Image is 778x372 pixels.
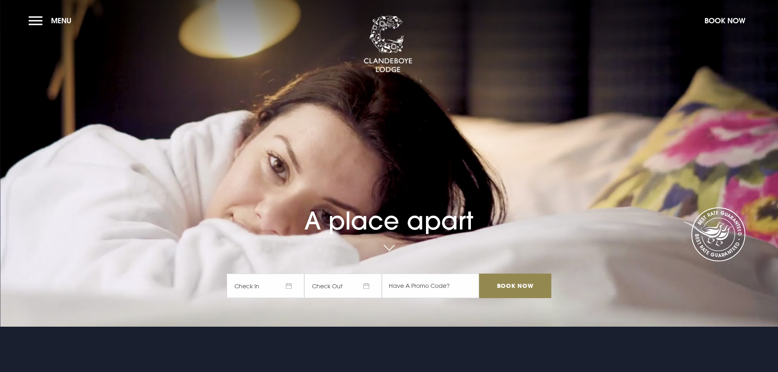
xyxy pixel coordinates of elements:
h1: A place apart [227,183,551,235]
img: Clandeboye Lodge [363,16,412,73]
span: Check Out [304,274,382,298]
input: Have A Promo Code? [382,274,479,298]
span: Check In [227,274,304,298]
button: Menu [29,12,76,29]
button: Book Now [700,12,749,29]
input: Book Now [479,274,551,298]
span: Menu [51,16,71,25]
